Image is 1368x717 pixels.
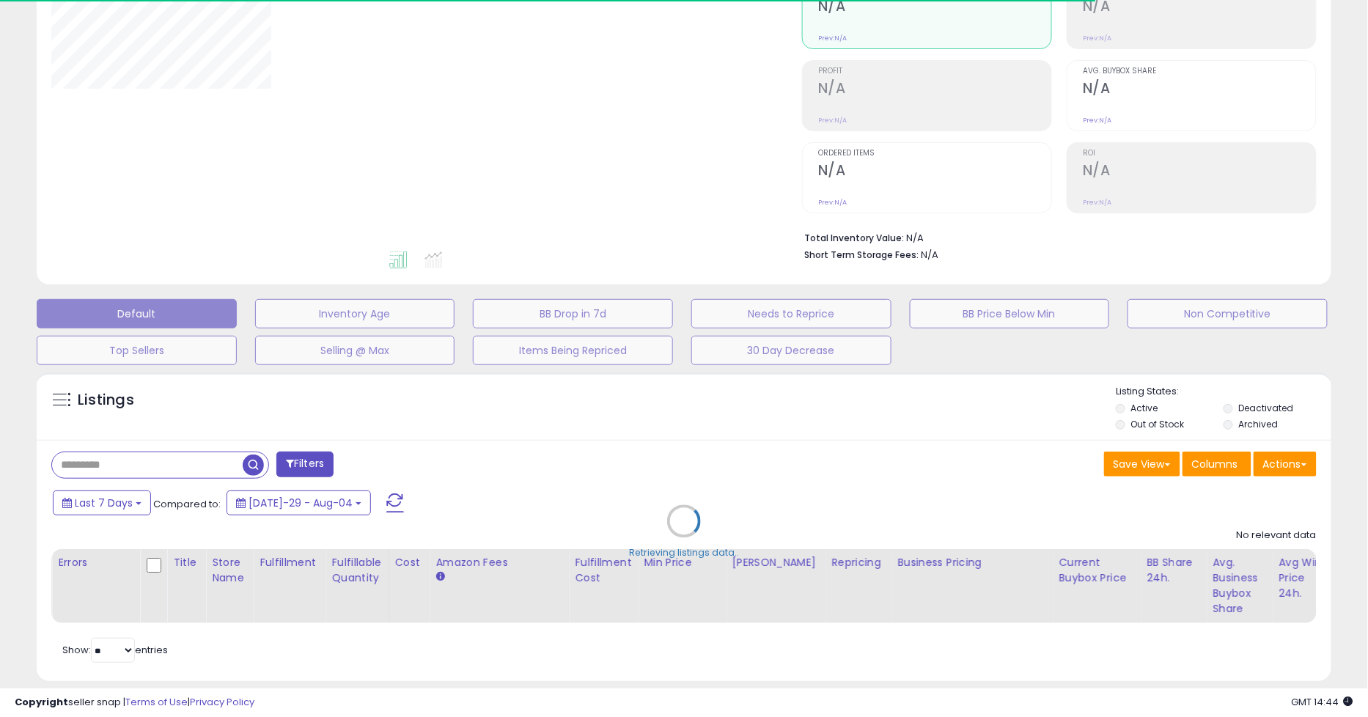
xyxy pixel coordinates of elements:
small: Prev: N/A [818,34,847,43]
button: Inventory Age [255,299,455,328]
strong: Copyright [15,695,68,709]
h2: N/A [818,80,1051,100]
small: Prev: N/A [1083,198,1111,207]
button: Top Sellers [37,336,237,365]
li: N/A [804,228,1306,246]
button: Selling @ Max [255,336,455,365]
div: Retrieving listings data.. [629,547,739,560]
button: Needs to Reprice [691,299,891,328]
span: Avg. Buybox Share [1083,67,1316,76]
span: Profit [818,67,1051,76]
h2: N/A [1083,162,1316,182]
a: Privacy Policy [190,695,254,709]
small: Prev: N/A [818,198,847,207]
b: Total Inventory Value: [804,232,904,244]
h2: N/A [1083,80,1316,100]
span: ROI [1083,150,1316,158]
button: Items Being Repriced [473,336,673,365]
button: Default [37,299,237,328]
button: BB Price Below Min [910,299,1110,328]
button: Non Competitive [1128,299,1328,328]
small: Prev: N/A [1083,34,1111,43]
div: seller snap | | [15,696,254,710]
button: 30 Day Decrease [691,336,891,365]
span: Ordered Items [818,150,1051,158]
b: Short Term Storage Fees: [804,249,919,261]
h2: N/A [818,162,1051,182]
a: Terms of Use [125,695,188,709]
button: BB Drop in 7d [473,299,673,328]
span: N/A [921,248,938,262]
span: 2025-08-12 14:44 GMT [1292,695,1353,709]
small: Prev: N/A [1083,116,1111,125]
small: Prev: N/A [818,116,847,125]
